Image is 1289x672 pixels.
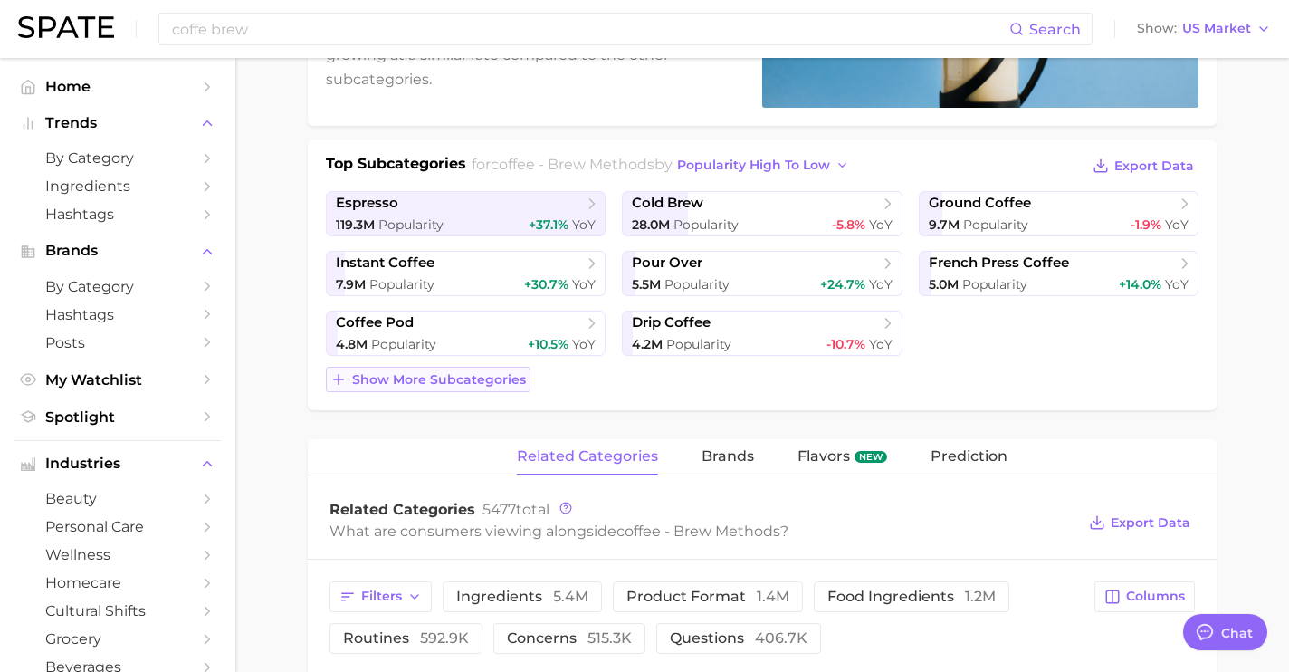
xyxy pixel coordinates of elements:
span: Popularity [963,216,1028,233]
span: Ingredients [45,178,190,195]
span: +37.1% [529,216,568,233]
span: Popularity [962,276,1027,293]
a: by Category [14,144,221,172]
span: Show [1137,24,1177,34]
a: Hashtags [14,200,221,228]
span: related categories [517,448,658,465]
span: 7.9m [336,276,366,293]
span: Popularity [369,276,434,293]
span: +14.0% [1119,276,1161,293]
input: Search here for a brand, industry, or ingredient [170,14,1009,44]
span: Popularity [666,336,731,352]
a: drip coffee4.2m Popularity-10.7% YoY [622,311,902,356]
span: Prediction [931,448,1007,465]
span: Posts [45,334,190,351]
span: My Watchlist [45,371,190,389]
span: 406.7k [755,629,807,647]
span: -5.8% [832,216,865,233]
span: instant coffee [336,254,434,272]
span: +30.7% [524,276,568,293]
span: YoY [572,216,596,233]
span: cold brew [632,195,703,212]
span: Popularity [378,216,444,233]
span: 1.4m [757,588,789,605]
span: questions [670,631,807,646]
span: brands [702,448,754,465]
span: ground coffee [929,195,1031,212]
button: Export Data [1084,510,1195,535]
span: 28.0m [632,216,670,233]
span: Filters [361,589,402,604]
button: Filters [329,581,432,612]
a: pour over5.5m Popularity+24.7% YoY [622,251,902,296]
a: My Watchlist [14,366,221,394]
span: popularity high to low [677,158,830,173]
button: Export Data [1088,153,1198,178]
a: ground coffee9.7m Popularity-1.9% YoY [919,191,1198,236]
span: 5.4m [553,588,588,605]
span: pour over [632,254,702,272]
span: Export Data [1111,515,1190,531]
span: concerns [507,631,632,646]
a: grocery [14,625,221,653]
div: What are consumers viewing alongside ? [329,519,1075,543]
span: 9.7m [929,216,960,233]
span: wellness [45,546,190,563]
a: Spotlight [14,403,221,431]
a: Ingredients [14,172,221,200]
span: food ingredients [827,590,996,604]
span: Search [1029,21,1081,38]
span: by Category [45,278,190,295]
span: coffee pod [336,314,414,331]
a: Home [14,72,221,101]
span: +24.7% [820,276,865,293]
span: Home [45,78,190,95]
span: drip coffee [632,314,711,331]
a: coffee pod4.8m Popularity+10.5% YoY [326,311,606,356]
a: cold brew28.0m Popularity-5.8% YoY [622,191,902,236]
span: YoY [572,276,596,293]
span: YoY [1165,216,1189,233]
span: 515.3k [587,629,632,647]
h1: Top Subcategories [326,153,466,180]
span: grocery [45,630,190,648]
span: Popularity [371,336,436,352]
span: 119.3m [336,216,375,233]
a: Hashtags [14,301,221,329]
span: ingredients [456,590,588,604]
span: Spotlight [45,408,190,426]
button: Show more subcategories [326,367,530,392]
span: Hashtags [45,306,190,323]
span: homecare [45,574,190,591]
a: espresso119.3m Popularity+37.1% YoY [326,191,606,236]
a: french press coffee5.0m Popularity+14.0% YoY [919,251,1198,296]
span: 5.5m [632,276,661,293]
span: Popularity [664,276,730,293]
span: coffee - brew methods [616,523,780,540]
span: 5.0m [929,276,959,293]
a: homecare [14,569,221,597]
img: SPATE [18,16,114,38]
button: ShowUS Market [1132,17,1275,41]
span: YoY [572,336,596,352]
span: YoY [869,216,893,233]
a: beauty [14,485,221,513]
span: total [482,501,549,518]
span: 4.2m [632,336,663,352]
a: cultural shifts [14,597,221,625]
span: Hashtags [45,206,190,223]
span: product format [626,590,789,604]
button: Columns [1094,581,1195,612]
span: 4.8m [336,336,368,352]
button: popularity high to low [673,153,855,178]
span: 5477 [482,501,516,518]
a: instant coffee7.9m Popularity+30.7% YoY [326,251,606,296]
span: french press coffee [929,254,1069,272]
span: beauty [45,490,190,507]
span: routines [343,631,469,646]
span: YoY [869,336,893,352]
span: by Category [45,149,190,167]
span: coffee - brew methods [491,156,654,173]
span: Trends [45,115,190,131]
span: 1.2m [965,588,996,605]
